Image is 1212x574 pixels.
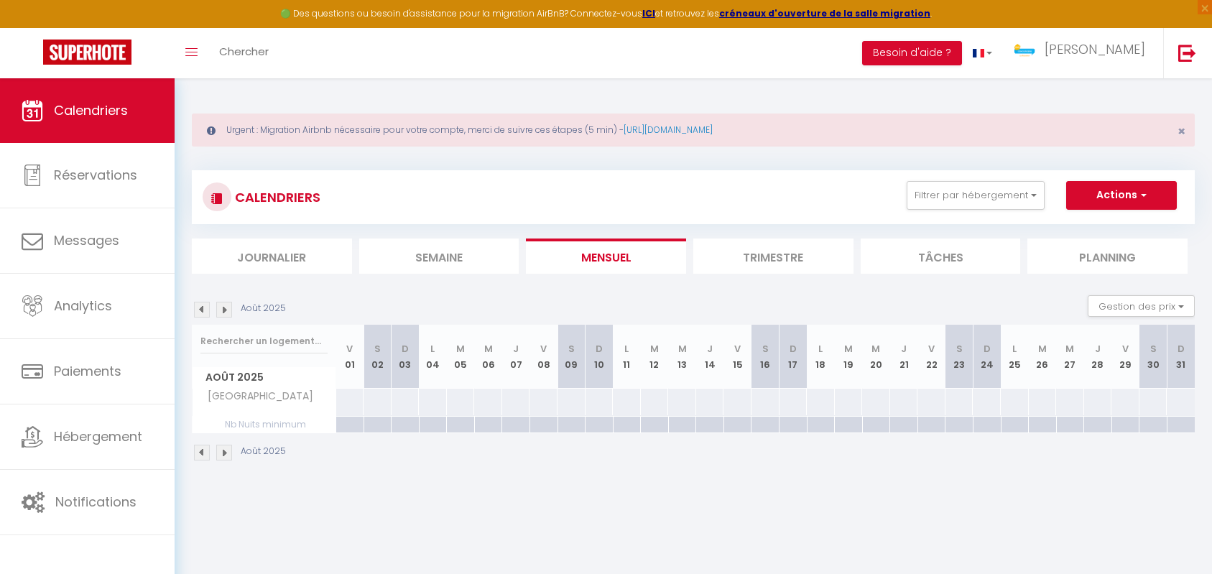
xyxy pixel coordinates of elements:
th: 29 [1111,325,1139,389]
a: ... [PERSON_NAME] [1003,28,1163,78]
abbr: L [1012,342,1017,356]
abbr: L [624,342,629,356]
span: Calendriers [54,101,128,119]
abbr: L [818,342,823,356]
span: Analytics [54,297,112,315]
th: 10 [586,325,614,389]
span: Messages [54,231,119,249]
th: 21 [890,325,918,389]
th: 24 [973,325,1001,389]
th: 01 [336,325,364,389]
a: Chercher [208,28,279,78]
th: 22 [917,325,945,389]
li: Mensuel [526,239,686,274]
th: 08 [529,325,558,389]
div: Urgent : Migration Airbnb nécessaire pour votre compte, merci de suivre ces étapes (5 min) - [192,114,1195,147]
th: 02 [364,325,392,389]
abbr: S [1150,342,1157,356]
span: Notifications [55,493,137,511]
th: 30 [1139,325,1167,389]
th: 13 [668,325,696,389]
abbr: J [901,342,907,356]
th: 15 [723,325,751,389]
a: créneaux d'ouverture de la salle migration [719,7,930,19]
abbr: L [430,342,435,356]
abbr: V [734,342,741,356]
th: 07 [502,325,530,389]
h3: CALENDRIERS [231,181,320,213]
th: 25 [1001,325,1029,389]
th: 03 [392,325,420,389]
th: 09 [558,325,586,389]
span: [GEOGRAPHIC_DATA] [195,389,317,404]
abbr: D [1178,342,1185,356]
span: Août 2025 [193,367,336,388]
span: Chercher [219,44,269,59]
abbr: D [984,342,991,356]
abbr: M [456,342,465,356]
a: ICI [642,7,655,19]
img: Super Booking [43,40,131,65]
span: × [1178,122,1185,140]
th: 16 [751,325,780,389]
abbr: S [956,342,963,356]
th: 18 [807,325,835,389]
li: Journalier [192,239,352,274]
abbr: M [484,342,493,356]
th: 12 [641,325,669,389]
input: Rechercher un logement... [200,328,328,354]
abbr: D [596,342,603,356]
a: [URL][DOMAIN_NAME] [624,124,713,136]
th: 06 [474,325,502,389]
th: 05 [447,325,475,389]
p: Août 2025 [241,302,286,315]
abbr: D [402,342,409,356]
button: Close [1178,125,1185,138]
th: 27 [1056,325,1084,389]
abbr: M [1065,342,1074,356]
abbr: S [568,342,575,356]
img: logout [1178,44,1196,62]
th: 23 [945,325,973,389]
abbr: D [790,342,797,356]
button: Filtrer par hébergement [907,181,1045,210]
abbr: V [540,342,547,356]
th: 14 [696,325,724,389]
li: Trimestre [693,239,854,274]
abbr: M [844,342,853,356]
abbr: M [650,342,659,356]
span: Nb Nuits minimum [193,417,336,432]
p: Août 2025 [241,445,286,458]
th: 26 [1029,325,1057,389]
abbr: J [707,342,713,356]
th: 28 [1084,325,1112,389]
button: Besoin d'aide ? [862,41,962,65]
span: Hébergement [54,427,142,445]
abbr: J [1095,342,1101,356]
span: Réservations [54,166,137,184]
abbr: M [678,342,687,356]
abbr: M [1038,342,1047,356]
abbr: J [513,342,519,356]
abbr: V [928,342,935,356]
button: Gestion des prix [1088,295,1195,317]
th: 20 [862,325,890,389]
th: 31 [1167,325,1195,389]
span: Paiements [54,362,121,380]
li: Tâches [861,239,1021,274]
abbr: S [374,342,381,356]
th: 04 [419,325,447,389]
abbr: V [346,342,353,356]
th: 17 [780,325,808,389]
th: 19 [835,325,863,389]
abbr: M [871,342,880,356]
li: Semaine [359,239,519,274]
abbr: S [762,342,769,356]
abbr: V [1122,342,1129,356]
li: Planning [1027,239,1188,274]
img: ... [1014,43,1035,57]
th: 11 [613,325,641,389]
span: [PERSON_NAME] [1045,40,1145,58]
